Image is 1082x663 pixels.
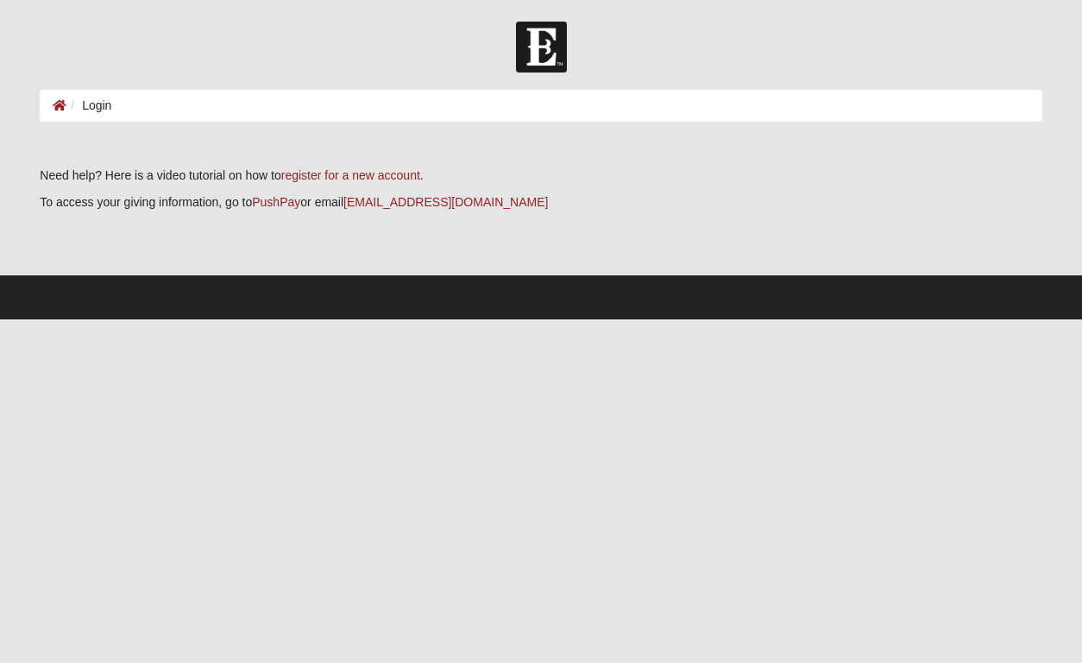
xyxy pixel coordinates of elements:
p: Need help? Here is a video tutorial on how to . [40,167,1041,185]
li: Login [66,97,111,115]
a: PushPay [252,195,300,209]
a: [EMAIL_ADDRESS][DOMAIN_NAME] [343,195,548,209]
p: To access your giving information, go to or email [40,193,1041,212]
a: register for a new account [281,168,420,182]
img: Church of Eleven22 Logo [516,22,567,73]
